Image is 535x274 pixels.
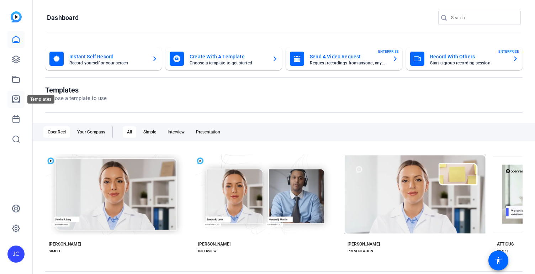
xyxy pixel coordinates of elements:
[348,248,373,254] div: PRESENTATION
[27,95,54,104] div: Templates
[49,241,81,247] div: [PERSON_NAME]
[198,248,217,254] div: INTERVIEW
[45,86,107,94] h1: Templates
[192,126,224,138] div: Presentation
[49,248,61,254] div: SIMPLE
[11,11,22,22] img: blue-gradient.svg
[69,61,146,65] mat-card-subtitle: Record yourself or your screen
[310,61,387,65] mat-card-subtitle: Request recordings from anyone, anywhere
[190,52,266,61] mat-card-title: Create With A Template
[494,256,503,265] mat-icon: accessibility
[198,241,231,247] div: [PERSON_NAME]
[47,14,79,22] h1: Dashboard
[190,61,266,65] mat-card-subtitle: Choose a template to get started
[163,126,189,138] div: Interview
[45,94,107,102] p: Choose a template to use
[310,52,387,61] mat-card-title: Send A Video Request
[498,49,519,54] span: ENTERPRISE
[45,47,162,70] button: Instant Self RecordRecord yourself or your screen
[430,61,507,65] mat-card-subtitle: Start a group recording session
[378,49,399,54] span: ENTERPRISE
[165,47,282,70] button: Create With A TemplateChoose a template to get started
[73,126,110,138] div: Your Company
[406,47,523,70] button: Record With OthersStart a group recording sessionENTERPRISE
[69,52,146,61] mat-card-title: Instant Self Record
[497,248,509,254] div: SIMPLE
[451,14,515,22] input: Search
[7,246,25,263] div: JC
[348,241,380,247] div: [PERSON_NAME]
[139,126,160,138] div: Simple
[286,47,402,70] button: Send A Video RequestRequest recordings from anyone, anywhereENTERPRISE
[123,126,136,138] div: All
[430,52,507,61] mat-card-title: Record With Others
[497,241,514,247] div: ATTICUS
[43,126,70,138] div: OpenReel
